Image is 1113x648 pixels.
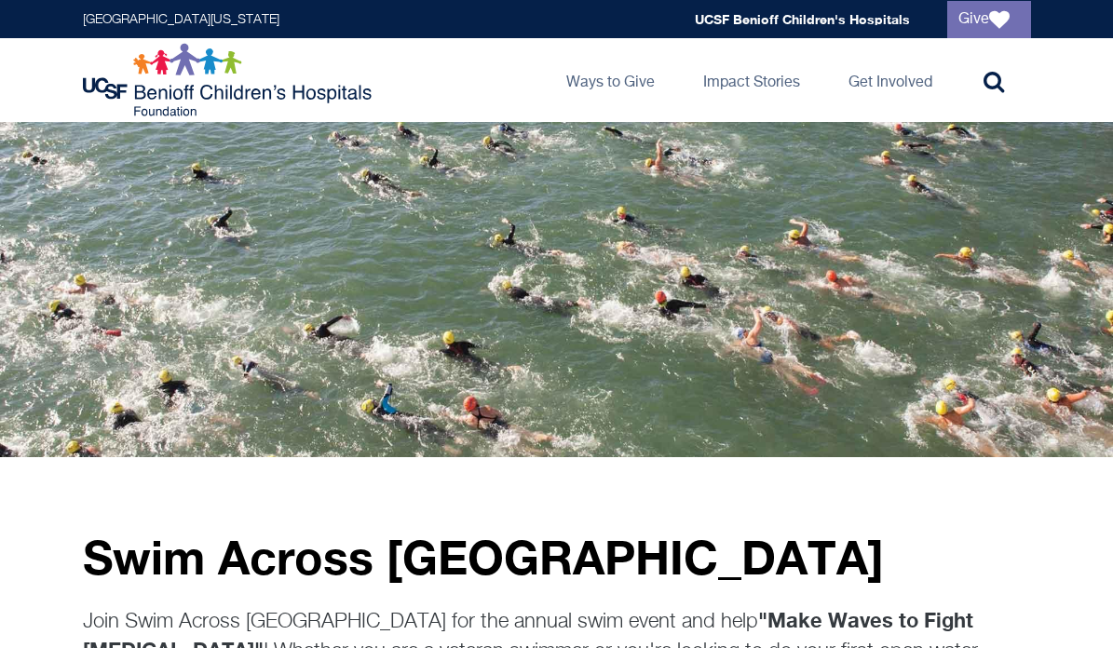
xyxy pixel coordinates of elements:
[695,11,910,27] a: UCSF Benioff Children's Hospitals
[83,43,376,117] img: Logo for UCSF Benioff Children's Hospitals Foundation
[688,38,815,122] a: Impact Stories
[947,1,1031,38] a: Give
[83,13,279,26] a: [GEOGRAPHIC_DATA][US_STATE]
[83,532,1031,583] p: Swim Across [GEOGRAPHIC_DATA]
[551,38,670,122] a: Ways to Give
[834,38,947,122] a: Get Involved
